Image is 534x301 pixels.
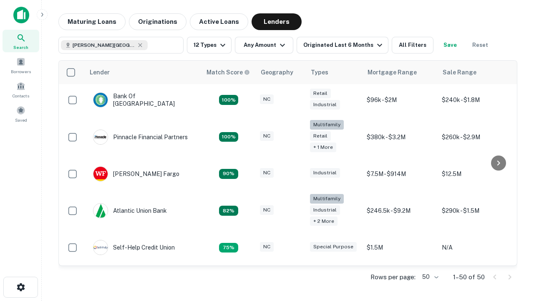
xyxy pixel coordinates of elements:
button: Originations [129,13,186,30]
img: picture [93,240,108,255]
div: Self-help Credit Union [93,240,175,255]
td: N/A [438,232,513,263]
button: 12 Types [187,37,232,54]
div: NC [260,131,274,141]
img: picture [93,204,108,218]
td: $246.5k - $9.2M [363,190,438,232]
button: Any Amount [235,37,293,54]
a: Search [3,30,39,52]
div: Special Purpose [310,242,357,252]
div: [PERSON_NAME] Fargo [93,166,179,181]
th: Geography [256,61,306,84]
td: $12.5M [438,158,513,190]
span: [PERSON_NAME][GEOGRAPHIC_DATA], [GEOGRAPHIC_DATA] [73,41,135,49]
img: picture [93,167,108,181]
div: NC [260,242,274,252]
td: $240k - $1.8M [438,84,513,116]
div: Industrial [310,100,340,110]
iframe: Chat Widget [492,234,534,274]
div: Originated Last 6 Months [303,40,385,50]
a: Contacts [3,78,39,101]
a: Saved [3,102,39,125]
a: Borrowers [3,54,39,77]
img: capitalize-icon.png [13,7,29,23]
div: Multifamily [310,120,344,130]
th: Sale Range [438,61,513,84]
td: $260k - $2.9M [438,116,513,158]
div: + 2 more [310,217,338,226]
div: Geography [261,67,293,77]
td: $290k - $1.5M [438,190,513,232]
span: Contacts [13,92,29,99]
button: Active Loans [190,13,248,30]
div: NC [260,168,274,178]
button: Reset [467,37,494,54]
div: Bank Of [GEOGRAPHIC_DATA] [93,92,193,107]
div: Matching Properties: 10, hasApolloMatch: undefined [219,243,238,253]
button: All Filters [392,37,433,54]
div: Types [311,67,328,77]
div: + 1 more [310,143,336,152]
p: Rows per page: [370,272,416,282]
th: Lender [85,61,202,84]
div: NC [260,205,274,215]
h6: Match Score [207,68,248,77]
button: Save your search to get updates of matches that match your search criteria. [437,37,463,54]
img: picture [93,93,108,107]
div: Lender [90,67,110,77]
div: Retail [310,131,331,141]
th: Mortgage Range [363,61,438,84]
span: Search [13,44,28,51]
th: Types [306,61,363,84]
span: Saved [15,117,27,123]
td: $7.5M - $914M [363,158,438,190]
button: Lenders [252,13,302,30]
th: Capitalize uses an advanced AI algorithm to match your search with the best lender. The match sco... [202,61,256,84]
div: Retail [310,89,331,98]
div: Industrial [310,168,340,178]
td: $380k - $3.2M [363,116,438,158]
div: NC [260,94,274,104]
div: Multifamily [310,194,344,204]
div: Matching Properties: 12, hasApolloMatch: undefined [219,169,238,179]
div: 50 [419,271,440,283]
div: Capitalize uses an advanced AI algorithm to match your search with the best lender. The match sco... [207,68,250,77]
img: picture [93,130,108,144]
button: Originated Last 6 Months [297,37,388,54]
div: Matching Properties: 14, hasApolloMatch: undefined [219,95,238,105]
button: Maturing Loans [58,13,126,30]
span: Borrowers [11,68,31,75]
div: Sale Range [443,67,476,77]
p: 1–50 of 50 [453,272,485,282]
div: Industrial [310,205,340,215]
td: $96k - $2M [363,84,438,116]
td: $1.5M [363,232,438,263]
div: Atlantic Union Bank [93,203,167,218]
div: Mortgage Range [368,67,417,77]
div: Matching Properties: 11, hasApolloMatch: undefined [219,206,238,216]
div: Matching Properties: 24, hasApolloMatch: undefined [219,132,238,142]
div: Pinnacle Financial Partners [93,130,188,145]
